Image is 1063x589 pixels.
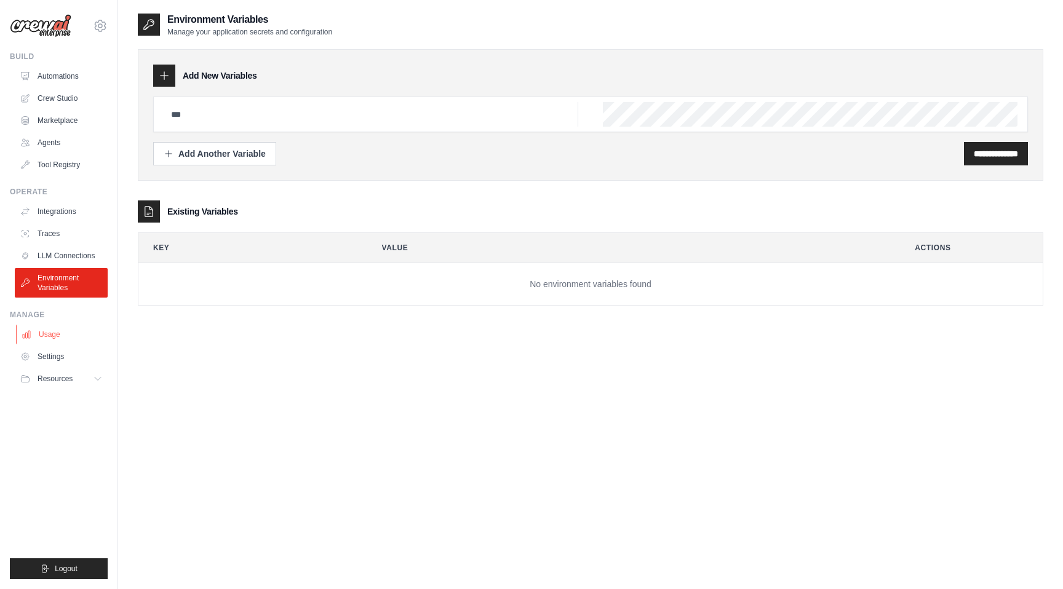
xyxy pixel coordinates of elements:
[10,187,108,197] div: Operate
[10,14,71,38] img: Logo
[38,374,73,384] span: Resources
[15,66,108,86] a: Automations
[15,347,108,366] a: Settings
[167,205,238,218] h3: Existing Variables
[15,89,108,108] a: Crew Studio
[10,558,108,579] button: Logout
[16,325,109,344] a: Usage
[15,111,108,130] a: Marketplace
[367,233,891,263] th: Value
[900,233,1043,263] th: Actions
[167,27,332,37] p: Manage your application secrets and configuration
[55,564,78,574] span: Logout
[164,148,266,160] div: Add Another Variable
[15,268,108,298] a: Environment Variables
[15,133,108,152] a: Agents
[15,155,108,175] a: Tool Registry
[10,310,108,320] div: Manage
[138,233,357,263] th: Key
[153,142,276,165] button: Add Another Variable
[15,246,108,266] a: LLM Connections
[138,263,1043,306] td: No environment variables found
[167,12,332,27] h2: Environment Variables
[15,224,108,243] a: Traces
[15,202,108,221] a: Integrations
[10,52,108,61] div: Build
[183,69,257,82] h3: Add New Variables
[15,369,108,389] button: Resources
